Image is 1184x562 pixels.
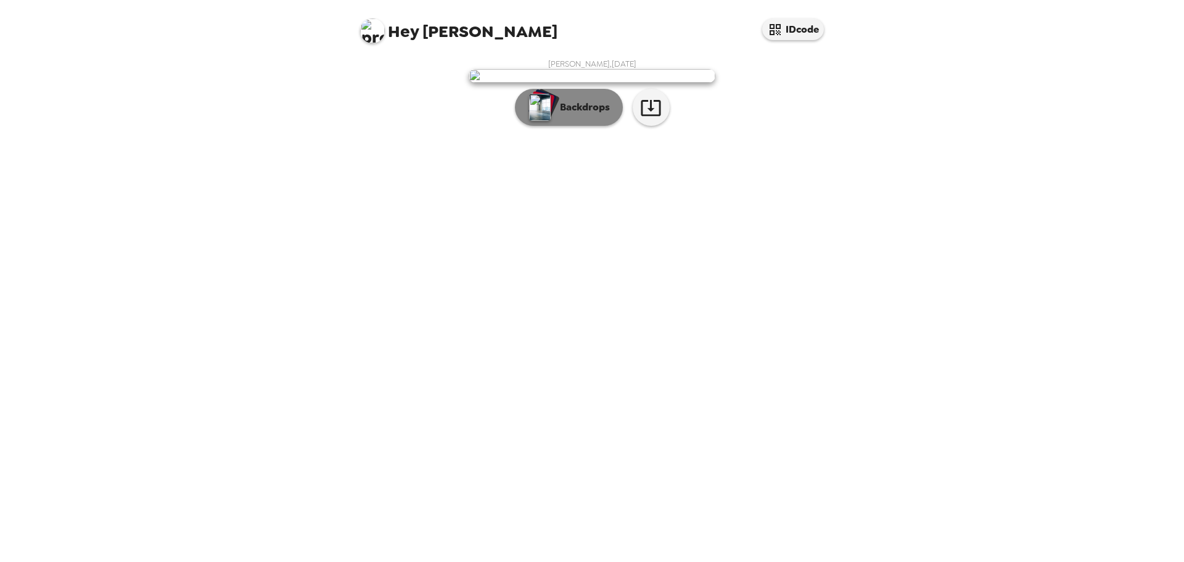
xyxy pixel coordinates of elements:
p: Backdrops [554,100,610,115]
img: user [469,69,715,83]
span: Hey [388,20,419,43]
span: [PERSON_NAME] [360,12,557,40]
img: profile pic [360,19,385,43]
button: Backdrops [515,89,623,126]
span: [PERSON_NAME] , [DATE] [548,59,636,69]
button: IDcode [762,19,824,40]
